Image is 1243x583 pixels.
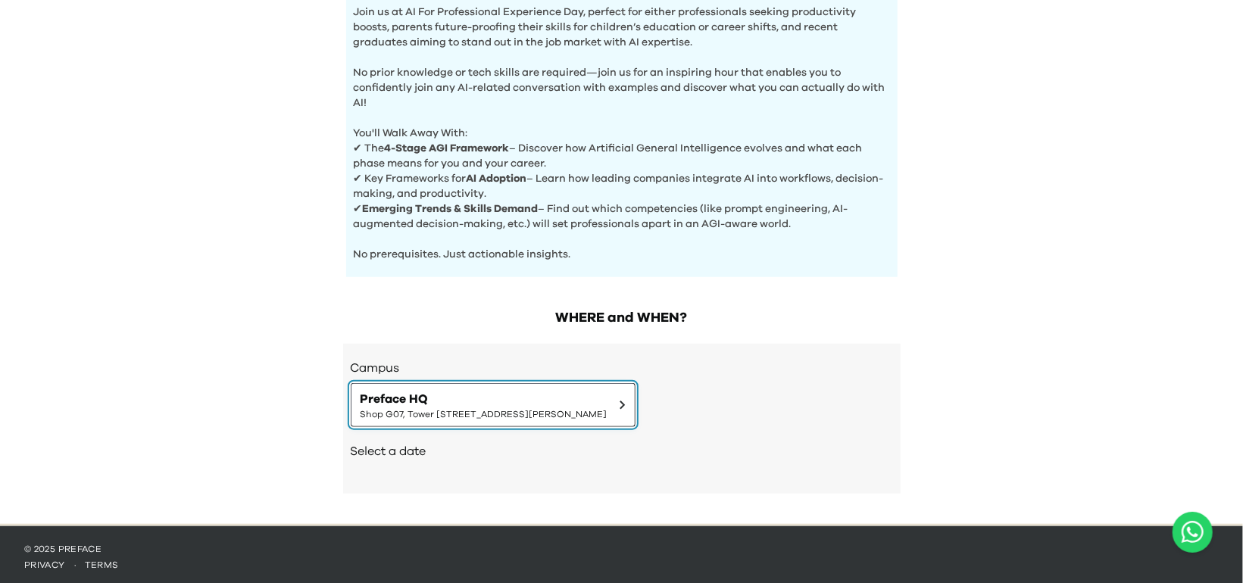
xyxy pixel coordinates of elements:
[351,359,893,377] h3: Campus
[354,232,890,262] p: No prerequisites. Just actionable insights.
[363,204,539,214] b: Emerging Trends & Skills Demand
[24,560,65,569] a: privacy
[467,173,527,184] b: AI Adoption
[351,442,893,460] h2: Select a date
[361,390,607,408] span: Preface HQ
[361,408,607,420] span: Shop G07, Tower [STREET_ADDRESS][PERSON_NAME]
[354,141,890,171] p: ✔ The – Discover how Artificial General Intelligence evolves and what each phase means for you an...
[351,383,636,427] button: Preface HQShop G07, Tower [STREET_ADDRESS][PERSON_NAME]
[1173,512,1213,553] button: Open WhatsApp chat
[354,171,890,201] p: ✔ Key Frameworks for – Learn how leading companies integrate AI into workflows, decision-making, ...
[354,111,890,141] p: You'll Walk Away With:
[354,201,890,232] p: ✔ – Find out which competencies (like prompt engineering, AI-augmented decision-making, etc.) wil...
[354,50,890,111] p: No prior knowledge or tech skills are required—join us for an inspiring hour that enables you to ...
[24,543,1219,555] p: © 2025 Preface
[1173,512,1213,553] a: Chat with us on WhatsApp
[343,307,901,329] h2: WHERE and WHEN?
[385,143,510,154] b: 4-Stage AGI Framework
[65,560,85,569] span: ·
[85,560,119,569] a: terms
